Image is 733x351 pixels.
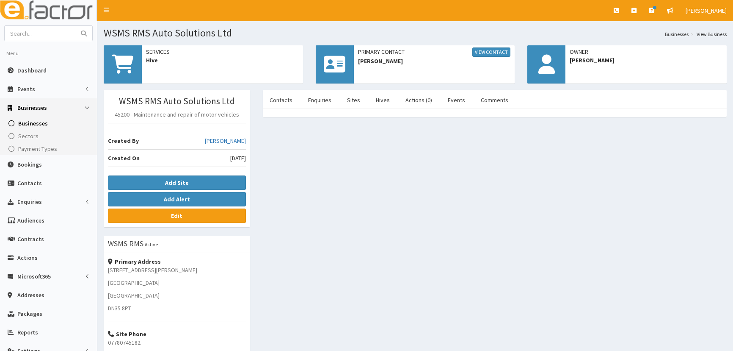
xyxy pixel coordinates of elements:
[399,91,439,109] a: Actions (0)
[369,91,397,109] a: Hives
[17,291,44,299] span: Addresses
[17,310,42,318] span: Packages
[108,330,146,338] strong: Site Phone
[2,117,97,130] a: Businesses
[689,31,727,38] li: View Business
[17,104,47,111] span: Businesses
[108,192,246,206] button: Add Alert
[5,26,76,41] input: Search...
[441,91,472,109] a: Events
[570,47,722,56] span: Owner
[146,47,299,56] span: Services
[17,179,42,187] span: Contacts
[145,241,158,248] small: Active
[108,137,139,145] b: Created By
[570,56,722,64] span: [PERSON_NAME]
[108,110,246,119] p: 45200 - Maintenance and repair of motor vehicles
[17,217,44,224] span: Audiences
[108,96,246,106] h3: WSMS RMS Auto Solutions Ltd
[358,47,511,57] span: Primary Contact
[17,67,47,74] span: Dashboard
[108,266,246,274] p: [STREET_ADDRESS][PERSON_NAME]
[108,209,246,223] a: Edit
[17,161,42,168] span: Bookings
[108,291,246,300] p: [GEOGRAPHIC_DATA]
[230,154,246,162] span: [DATE]
[164,195,190,203] b: Add Alert
[108,258,161,265] strong: Primary Address
[108,304,246,312] p: DN35 8PT
[2,130,97,142] a: Sectors
[108,279,246,287] p: [GEOGRAPHIC_DATA]
[17,198,42,206] span: Enquiries
[205,136,246,145] a: [PERSON_NAME]
[171,212,182,220] b: Edit
[108,240,143,248] h3: WSMS RMS
[17,329,38,336] span: Reports
[18,120,48,127] span: Businesses
[108,154,140,162] b: Created On
[340,91,367,109] a: Sites
[665,31,689,38] a: Businesses
[17,254,38,262] span: Actions
[18,145,57,153] span: Payment Types
[17,235,44,243] span: Contracts
[472,47,510,57] a: View Contact
[474,91,515,109] a: Comments
[18,132,39,140] span: Sectors
[686,7,727,14] span: [PERSON_NAME]
[108,338,246,347] p: 07780745182
[17,85,35,93] span: Events
[2,142,97,155] a: Payment Types
[165,179,189,187] b: Add Site
[263,91,299,109] a: Contacts
[146,56,299,64] span: Hive
[301,91,338,109] a: Enquiries
[17,273,51,280] span: Microsoft365
[358,57,511,65] span: [PERSON_NAME]
[104,28,727,39] h1: WSMS RMS Auto Solutions Ltd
